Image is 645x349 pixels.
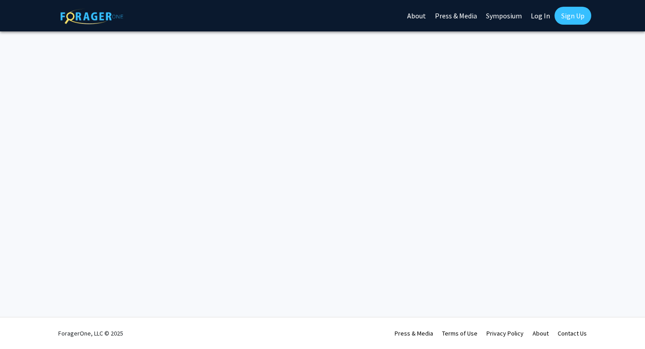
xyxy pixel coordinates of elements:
a: Contact Us [558,329,587,337]
a: Sign Up [555,7,591,25]
div: ForagerOne, LLC © 2025 [58,318,123,349]
a: About [533,329,549,337]
img: ForagerOne Logo [60,9,123,24]
a: Privacy Policy [486,329,524,337]
a: Terms of Use [442,329,477,337]
a: Press & Media [395,329,433,337]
